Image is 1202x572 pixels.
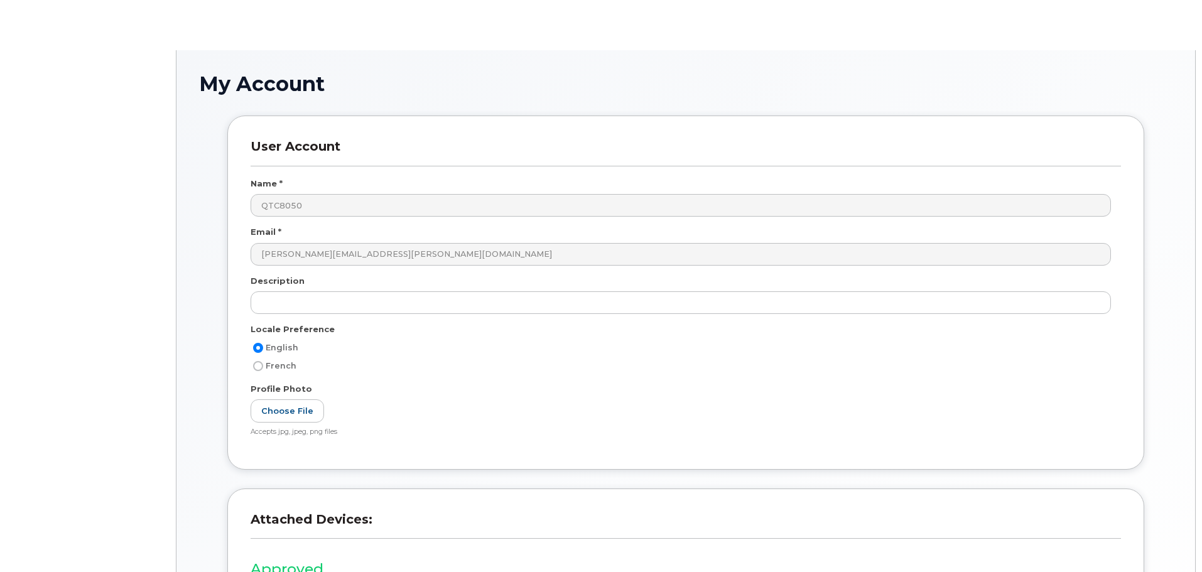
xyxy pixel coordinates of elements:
label: Name * [251,178,283,190]
label: Email * [251,226,281,238]
div: Accepts jpg, jpeg, png files [251,428,1111,437]
span: French [266,361,296,370]
input: English [253,343,263,353]
label: Profile Photo [251,383,312,395]
h3: Attached Devices: [251,512,1121,539]
span: English [266,343,298,352]
input: French [253,361,263,371]
h1: My Account [199,73,1172,95]
label: Locale Preference [251,323,335,335]
label: Choose File [251,399,324,423]
h3: User Account [251,139,1121,166]
label: Description [251,275,305,287]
